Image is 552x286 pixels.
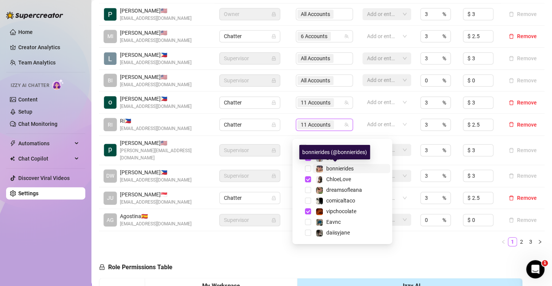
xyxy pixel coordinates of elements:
[316,198,323,204] img: comicaltaco
[316,230,323,236] img: daiisyjane
[305,187,311,193] span: Select tree node
[305,208,311,214] span: Select tree node
[224,145,276,156] span: Supervisor
[301,98,330,107] span: 11 Accounts
[107,216,114,224] span: AG
[120,125,191,132] span: [EMAIL_ADDRESS][DOMAIN_NAME]
[104,52,116,65] img: Lorenzo
[18,96,38,103] a: Content
[508,238,517,246] a: 1
[517,237,526,246] li: 2
[501,239,506,244] span: left
[517,195,537,201] span: Remove
[224,97,276,108] span: Chatter
[297,32,331,41] span: 6 Accounts
[316,187,323,194] img: dreamsofleana
[120,59,191,66] span: [EMAIL_ADDRESS][DOMAIN_NAME]
[506,98,540,107] button: Remove
[224,53,276,64] span: Supervisor
[326,165,354,172] span: bonnierides
[506,76,540,85] button: Remove
[506,146,540,155] button: Remove
[301,32,327,40] span: 6 Accounts
[506,10,540,19] button: Remove
[509,195,514,201] span: delete
[18,41,79,53] a: Creator Analytics
[120,190,191,199] span: [PERSON_NAME] 🇸🇬
[104,96,116,109] img: Krish
[224,170,276,182] span: Supervisor
[508,237,517,246] li: 1
[99,264,105,270] span: lock
[120,73,191,81] span: [PERSON_NAME] 🇺🇸
[120,147,210,162] span: [PERSON_NAME][EMAIL_ADDRESS][DOMAIN_NAME]
[224,75,276,86] span: Supervisor
[506,193,540,202] button: Remove
[344,122,349,127] span: team
[526,238,535,246] a: 3
[224,119,276,130] span: Chatter
[271,34,276,39] span: lock
[316,165,323,172] img: bonnierides
[506,171,540,180] button: Remove
[120,177,191,184] span: [EMAIL_ADDRESS][DOMAIN_NAME]
[120,220,191,228] span: [EMAIL_ADDRESS][DOMAIN_NAME]
[271,122,276,127] span: lock
[120,117,191,125] span: Ri 🇵🇭
[538,239,542,244] span: right
[526,260,544,278] iframe: Intercom live chat
[271,148,276,153] span: lock
[535,237,544,246] button: right
[535,237,544,246] li: Next Page
[120,81,191,88] span: [EMAIL_ADDRESS][DOMAIN_NAME]
[271,174,276,178] span: lock
[99,263,172,272] h5: Role Permissions Table
[104,144,116,156] img: paige
[316,176,323,183] img: ChloeLove
[344,34,349,39] span: team
[517,238,526,246] a: 2
[107,32,113,40] span: MI
[506,215,540,225] button: Remove
[224,192,276,204] span: Chatter
[517,122,537,128] span: Remove
[305,219,311,225] span: Select tree node
[271,78,276,83] span: lock
[326,230,350,236] span: daiisyjane
[120,29,191,37] span: [PERSON_NAME] 🇺🇸
[107,194,113,202] span: JU
[120,37,191,44] span: [EMAIL_ADDRESS][DOMAIN_NAME]
[18,190,38,196] a: Settings
[509,34,514,39] span: delete
[499,237,508,246] button: left
[18,121,57,127] a: Chat Monitoring
[120,199,191,206] span: [EMAIL_ADDRESS][DOMAIN_NAME]
[120,6,191,15] span: [PERSON_NAME] 🇺🇸
[120,15,191,22] span: [EMAIL_ADDRESS][DOMAIN_NAME]
[120,51,191,59] span: [PERSON_NAME] 🇵🇭
[326,219,341,225] span: Eavnc
[305,230,311,236] span: Select tree node
[18,29,33,35] a: Home
[11,82,49,89] span: Izzy AI Chatter
[18,59,56,66] a: Team Analytics
[499,237,508,246] li: Previous Page
[305,198,311,204] span: Select tree node
[542,260,548,266] span: 1
[10,156,15,161] img: Chat Copilot
[10,140,16,146] span: thunderbolt
[271,218,276,222] span: lock
[326,198,355,204] span: comicaltaco
[108,121,113,129] span: RI
[120,103,191,110] span: [EMAIL_ADDRESS][DOMAIN_NAME]
[344,100,349,105] span: team
[108,76,113,85] span: BI
[326,187,362,193] span: dreamsofleana
[306,143,333,151] span: Select all
[104,8,116,21] img: Paige
[517,100,537,106] span: Remove
[299,145,370,159] div: bonnierides (@bonnierides)
[506,32,540,41] button: Remove
[120,95,191,103] span: [PERSON_NAME] 🇵🇭
[271,100,276,105] span: lock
